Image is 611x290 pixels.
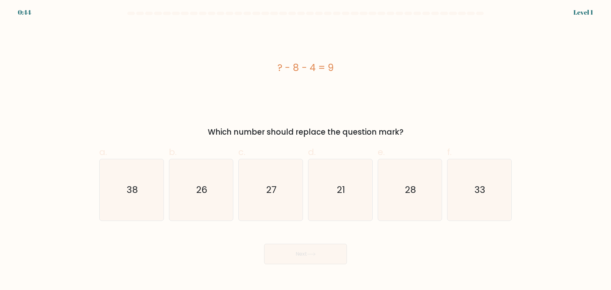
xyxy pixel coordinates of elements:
[573,8,593,17] div: Level 1
[196,183,207,196] text: 26
[103,126,508,138] div: Which number should replace the question mark?
[266,183,277,196] text: 27
[18,8,31,17] div: 0:44
[169,146,177,158] span: b.
[475,183,486,196] text: 33
[238,146,245,158] span: c.
[447,146,452,158] span: f.
[264,244,347,264] button: Next
[378,146,385,158] span: e.
[308,146,316,158] span: d.
[337,183,345,196] text: 21
[405,183,416,196] text: 28
[99,60,512,75] div: ? - 8 - 4 = 9
[127,183,138,196] text: 38
[99,146,107,158] span: a.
